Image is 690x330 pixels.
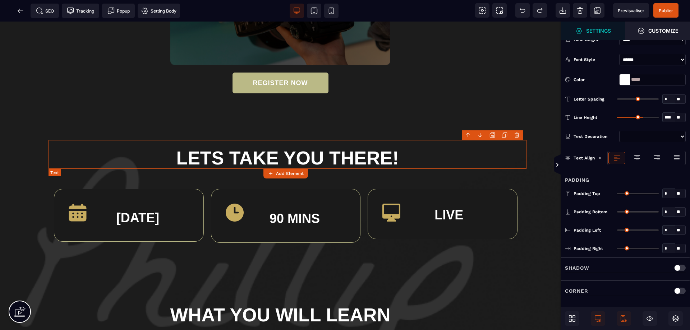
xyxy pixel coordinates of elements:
strong: Customize [648,28,678,33]
span: Setting Body [141,7,176,14]
span: Mobile Only [617,311,631,326]
span: Publier [659,8,673,13]
img: loading [598,156,602,160]
img: a86a04d7edf6220f25cf468de1202c83_Vector_(8).png [226,182,244,200]
span: Letter Spacing [574,96,604,102]
span: Open Blocks [565,311,579,326]
button: Add Element [263,168,308,178]
div: Padding [561,171,690,184]
span: SEO [36,7,54,14]
button: REGISTER NOW [233,51,328,72]
span: Line Height [574,115,597,120]
span: Screenshot [492,3,507,18]
div: Color [574,76,616,83]
p: Text Align [565,154,595,162]
span: Popup [107,7,130,14]
p: Shadow [565,264,589,272]
img: 82c10f61ca8b2a9161111747bd5945d4_Vector_(9).png [69,182,87,200]
span: Tracking [67,7,94,14]
span: Padding Top [574,191,600,196]
span: Preview [613,3,649,18]
span: Padding Right [574,246,603,251]
span: Desktop Only [591,311,605,326]
strong: Settings [586,28,611,33]
div: Font Style [574,56,616,63]
strong: Add Element [276,171,304,176]
div: Text Decoration [574,133,616,140]
span: Padding Bottom [574,209,607,215]
span: Settings [561,22,625,40]
span: Hide/Show Block [643,311,657,326]
span: Open Style Manager [625,22,690,40]
img: a86a04d7edf6220f25cf468de1202c83_Layer_2.png [382,182,400,200]
span: Open Layers [668,311,683,326]
span: View components [475,3,489,18]
span: Padding Left [574,227,601,233]
span: Previsualiser [618,8,644,13]
p: Corner [565,287,588,295]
